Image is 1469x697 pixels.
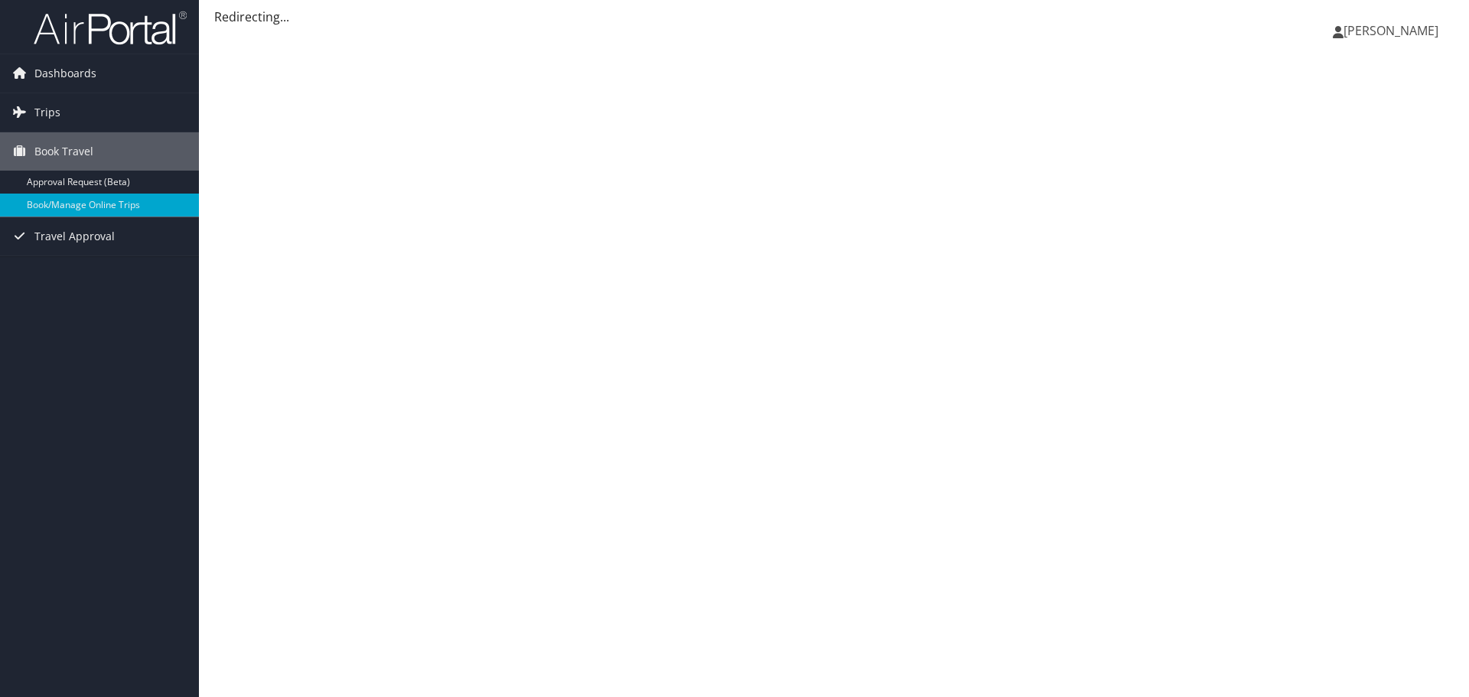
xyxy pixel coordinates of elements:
[214,8,1454,26] div: Redirecting...
[34,132,93,171] span: Book Travel
[34,217,115,256] span: Travel Approval
[34,93,60,132] span: Trips
[34,54,96,93] span: Dashboards
[1344,22,1438,39] span: [PERSON_NAME]
[34,10,187,46] img: airportal-logo.png
[1333,8,1454,54] a: [PERSON_NAME]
